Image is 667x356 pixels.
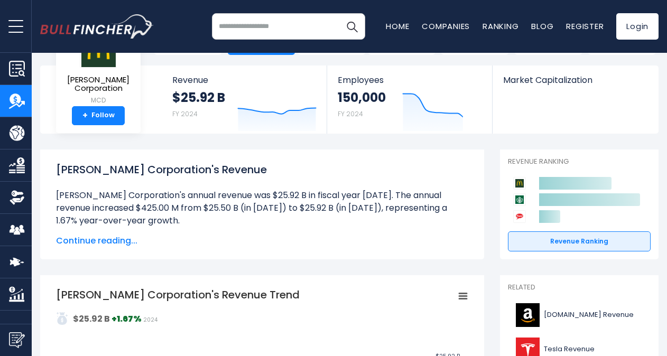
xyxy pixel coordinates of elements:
img: Yum! Brands competitors logo [513,210,526,223]
li: [PERSON_NAME] Corporation's annual revenue was $25.92 B in fiscal year [DATE]. The annual revenue... [56,189,468,227]
a: Home [386,21,409,32]
a: Blog [531,21,553,32]
strong: $25.92 B [73,313,110,325]
a: Companies [422,21,470,32]
a: Employees 150,000 FY 2024 [327,65,492,134]
tspan: [PERSON_NAME] Corporation's Revenue Trend [56,287,300,302]
a: Revenue Ranking [508,231,651,251]
a: Revenue $25.92 B FY 2024 [162,65,327,134]
img: McDonald's Corporation competitors logo [513,177,526,190]
span: Employees [338,75,481,85]
small: FY 2024 [172,109,198,118]
span: Product / Geography [303,36,360,53]
a: Ranking [483,21,518,32]
strong: + [82,111,88,120]
p: Related [508,283,651,292]
img: Ownership [9,190,25,205]
strong: +1.67% [112,313,142,325]
button: Search [339,13,365,40]
h1: [PERSON_NAME] Corporation's Revenue [56,162,468,177]
span: Continue reading... [56,235,468,247]
span: Market Capitalization [503,75,647,85]
small: MCD [64,96,132,105]
span: CEO Salary / Employees [520,36,577,53]
a: Register [566,21,604,32]
a: [DOMAIN_NAME] Revenue [508,301,651,330]
a: Login [616,13,659,40]
span: 2024 [143,316,158,324]
a: [PERSON_NAME] Corporation MCD [64,32,133,106]
a: Market Capitalization [493,65,657,103]
img: Starbucks Corporation competitors logo [513,193,526,206]
strong: 150,000 [338,89,386,106]
img: AMZN logo [514,303,541,327]
p: Revenue Ranking [508,157,651,166]
img: addasd [56,312,69,325]
a: +Follow [72,106,125,125]
small: FY 2024 [338,109,363,118]
a: Go to homepage [40,14,154,39]
span: Revenue [172,75,317,85]
span: [PERSON_NAME] Corporation [64,76,132,93]
img: bullfincher logo [40,14,154,39]
strong: $25.92 B [172,89,225,106]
